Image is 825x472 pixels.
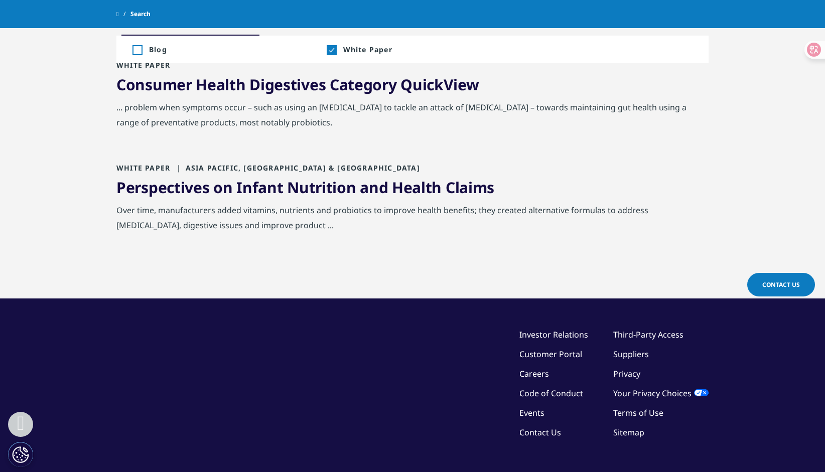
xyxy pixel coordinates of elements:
[132,46,142,55] div: Inclusion filter on Blog; +5 results
[519,349,582,360] a: Customer Portal
[613,368,640,379] a: Privacy
[613,388,709,399] a: Your Privacy Choices
[613,329,683,340] a: Third-Party Access
[316,41,510,58] li: Inclusion filter on White Paper; 2 results
[519,407,544,418] a: Events
[613,349,649,360] a: Suppliers
[519,427,561,438] a: Contact Us
[747,273,815,296] a: Contact Us
[116,74,479,95] a: Consumer Health Digestives Category QuickView
[116,163,170,173] span: White Paper
[327,46,336,55] div: Inclusion filter on White Paper; 2 results
[116,60,170,70] span: White Paper
[519,388,583,399] a: Code of Conduct
[519,368,549,379] a: Careers
[8,442,33,467] button: Cookie 设置
[343,45,499,54] span: White Paper
[130,5,151,23] span: Search
[149,45,305,54] span: Blog
[116,203,709,238] div: Over time, manufacturers added vitamins, nutrients and probiotics to improve health benefits; the...
[121,41,316,58] li: Inclusion filter on Blog; +5 results
[613,407,663,418] a: Terms of Use
[116,100,709,135] div: ... problem when symptoms occur – such as using an [MEDICAL_DATA] to tackle an attack of [MEDICAL...
[116,177,494,198] a: Perspectives on Infant Nutrition and Health Claims
[613,427,644,438] a: Sitemap
[762,280,800,289] span: Contact Us
[519,329,588,340] a: Investor Relations
[173,163,420,173] span: Asia Pacific, [GEOGRAPHIC_DATA] & [GEOGRAPHIC_DATA]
